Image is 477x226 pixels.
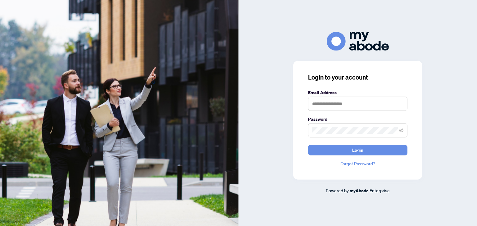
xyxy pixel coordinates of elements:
label: Email Address [308,89,407,96]
span: Login [352,145,363,155]
span: eye-invisible [399,128,403,133]
a: Forgot Password? [308,160,407,167]
a: myAbode [350,187,369,194]
h3: Login to your account [308,73,407,82]
span: Enterprise [370,188,390,193]
img: ma-logo [327,32,389,51]
button: Login [308,145,407,155]
label: Password [308,116,407,123]
span: Powered by [326,188,349,193]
